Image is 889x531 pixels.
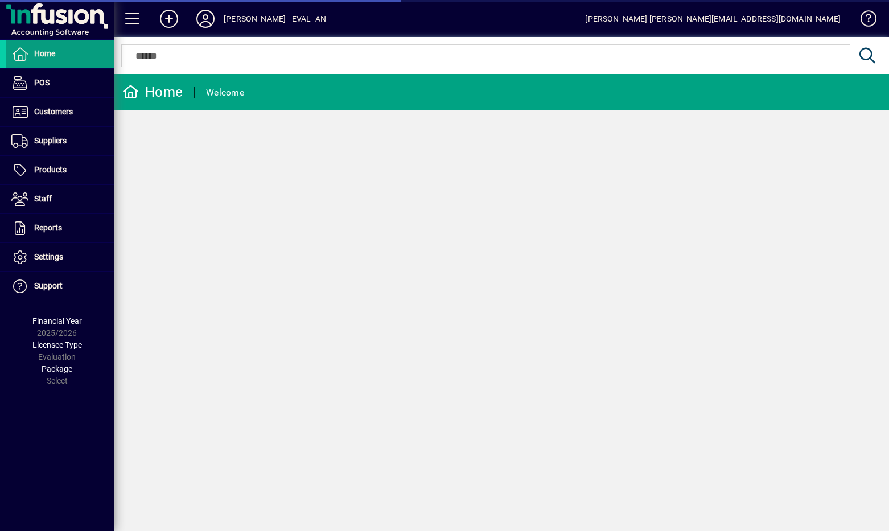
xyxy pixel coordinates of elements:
span: Home [34,49,55,58]
span: Staff [34,194,52,203]
span: Financial Year [32,316,82,326]
a: Reports [6,214,114,242]
a: Customers [6,98,114,126]
a: Support [6,272,114,301]
span: Package [42,364,72,373]
span: POS [34,78,50,87]
div: [PERSON_NAME] - EVAL -AN [224,10,326,28]
span: Suppliers [34,136,67,145]
a: Products [6,156,114,184]
span: Settings [34,252,63,261]
a: Knowledge Base [852,2,875,39]
span: Reports [34,223,62,232]
span: Licensee Type [32,340,82,349]
span: Support [34,281,63,290]
a: POS [6,69,114,97]
div: Home [122,83,183,101]
div: Welcome [206,84,244,102]
div: [PERSON_NAME] [PERSON_NAME][EMAIL_ADDRESS][DOMAIN_NAME] [585,10,841,28]
span: Products [34,165,67,174]
button: Add [151,9,187,29]
a: Suppliers [6,127,114,155]
a: Staff [6,185,114,213]
button: Profile [187,9,224,29]
span: Customers [34,107,73,116]
a: Settings [6,243,114,271]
